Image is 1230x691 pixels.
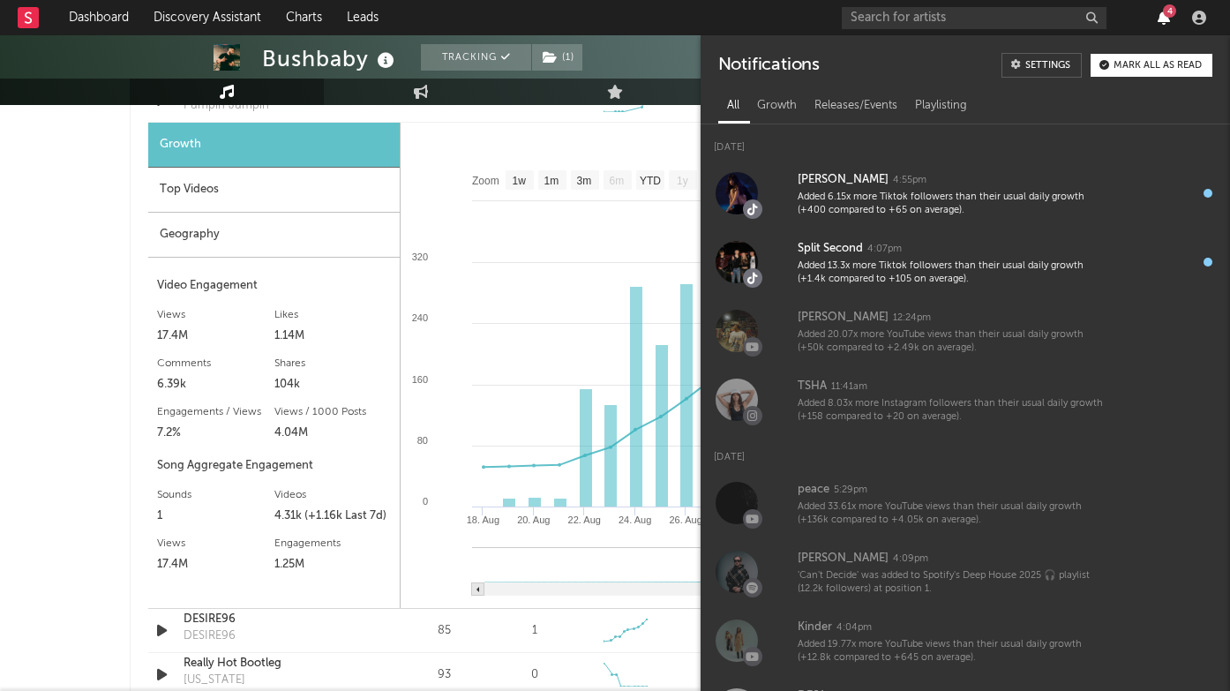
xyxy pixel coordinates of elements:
[798,397,1108,424] div: Added 8.03x more Instagram followers than their usual daily growth (+158 compared to +20 on avera...
[274,484,392,506] div: Videos
[467,514,499,525] text: 18. Aug
[157,554,274,575] div: 17.4M
[274,304,392,326] div: Likes
[274,326,392,347] div: 1.14M
[157,455,391,477] div: Song Aggregate Engagement
[701,606,1230,675] a: Kinder4:04pmAdded 19.77x more YouTube views than their usual daily growth (+12.8k compared to +64...
[157,533,274,554] div: Views
[412,312,428,323] text: 240
[184,611,368,628] a: DESIRE96
[893,552,928,566] div: 4:09pm
[157,353,274,374] div: Comments
[403,666,485,684] div: 93
[157,506,274,527] div: 1
[798,638,1108,665] div: Added 19.77x more YouTube views than their usual daily growth (+12.8k compared to +645 on average).
[798,259,1108,287] div: Added 13.3x more Tiktok followers than their usual daily growth (+1.4k compared to +105 on average).
[619,514,651,525] text: 24. Aug
[157,402,274,423] div: Engagements / Views
[157,304,274,326] div: Views
[1163,4,1176,18] div: 4
[531,666,538,684] div: 0
[1114,61,1202,71] div: Mark all as read
[148,168,400,213] div: Top Videos
[517,514,550,525] text: 20. Aug
[701,434,1230,469] div: [DATE]
[532,44,582,71] button: (1)
[834,484,867,497] div: 5:29pm
[274,554,392,575] div: 1.25M
[798,548,889,569] div: [PERSON_NAME]
[640,175,661,187] text: YTD
[577,175,592,187] text: 3m
[274,506,392,527] div: 4.31k (+1.16k Last 7d)
[701,124,1230,159] div: [DATE]
[472,175,499,187] text: Zoom
[157,423,274,444] div: 7.2%
[568,514,601,525] text: 22. Aug
[676,666,758,684] div: 548k
[274,374,392,395] div: 104k
[184,672,245,689] div: [US_STATE]
[701,365,1230,434] a: TSHA11:41amAdded 8.03x more Instagram followers than their usual daily growth (+158 compared to +...
[531,44,583,71] span: ( 1 )
[798,169,889,191] div: [PERSON_NAME]
[513,175,527,187] text: 1w
[831,380,867,394] div: 11:41am
[806,91,906,121] div: Releases/Events
[798,328,1108,356] div: Added 20.07x more YouTube views than their usual daily growth (+50k compared to +2.49k on average).
[798,307,889,328] div: [PERSON_NAME]
[798,479,829,500] div: peace
[798,569,1108,597] div: 'Can't Decide' was added to Spotify's Deep House 2025 🎧 playlist (12.2k followers) at position 1.
[1001,53,1082,78] a: Settings
[1025,61,1070,71] div: Settings
[906,91,976,121] div: Playlisting
[274,353,392,374] div: Shares
[532,622,537,640] div: 1
[701,297,1230,365] a: [PERSON_NAME]12:24pmAdded 20.07x more YouTube views than their usual daily growth (+50k compared ...
[412,252,428,262] text: 320
[184,97,269,115] div: Pumpin Jumpin
[157,326,274,347] div: 17.4M
[157,484,274,506] div: Sounds
[274,533,392,554] div: Engagements
[423,496,428,507] text: 0
[798,500,1108,528] div: Added 33.61x more YouTube views than their usual daily growth (+136k compared to +4.05k on average).
[274,402,392,423] div: Views / 1000 Posts
[718,91,748,121] div: All
[718,53,820,78] div: Notifications
[1091,54,1212,77] button: Mark all as read
[157,374,274,395] div: 6.39k
[148,123,400,168] div: Growth
[893,312,931,325] div: 12:24pm
[798,617,832,638] div: Kinder
[184,627,236,645] div: DESIRE96
[610,175,625,187] text: 6m
[184,655,368,672] a: Really Hot Bootleg
[701,537,1230,606] a: [PERSON_NAME]4:09pm'Can't Decide' was added to Spotify's Deep House 2025 🎧 playlist (12.2k follow...
[274,423,392,444] div: 4.04M
[676,622,758,640] div: 1.04M
[669,514,701,525] text: 26. Aug
[417,435,428,446] text: 80
[262,44,399,73] div: Bushbaby
[421,44,531,71] button: Tracking
[701,159,1230,228] a: [PERSON_NAME]4:55pmAdded 6.15x more Tiktok followers than their usual daily growth (+400 compared...
[893,174,926,187] div: 4:55pm
[836,621,872,635] div: 4:04pm
[867,243,902,256] div: 4:07pm
[544,175,559,187] text: 1m
[798,191,1108,218] div: Added 6.15x more Tiktok followers than their usual daily growth (+400 compared to +65 on average).
[403,622,485,640] div: 85
[798,376,827,397] div: TSHA
[842,7,1106,29] input: Search for artists
[748,91,806,121] div: Growth
[157,275,391,297] div: Video Engagement
[677,175,688,187] text: 1y
[701,228,1230,297] a: Split Second4:07pmAdded 13.3x more Tiktok followers than their usual daily growth (+1.4k compared...
[701,469,1230,537] a: peace5:29pmAdded 33.61x more YouTube views than their usual daily growth (+136k compared to +4.05...
[1158,11,1170,25] button: 4
[148,213,400,258] div: Geography
[412,374,428,385] text: 160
